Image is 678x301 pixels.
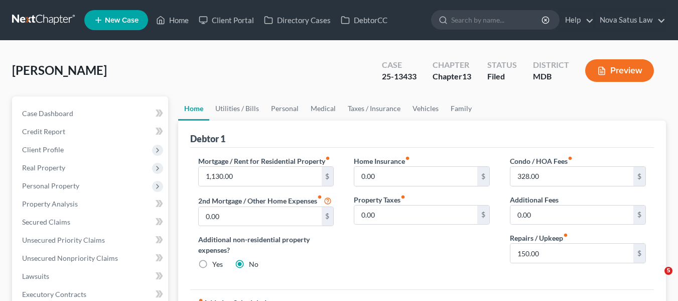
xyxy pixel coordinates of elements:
[433,59,471,71] div: Chapter
[533,59,569,71] div: District
[22,218,70,226] span: Secured Claims
[405,156,410,161] i: fiber_manual_record
[22,199,78,208] span: Property Analysis
[212,259,223,269] label: Yes
[406,96,445,121] a: Vehicles
[451,11,543,29] input: Search by name...
[14,105,168,123] a: Case Dashboard
[354,194,405,205] label: Property Taxes
[190,133,225,145] div: Debtor 1
[22,181,79,190] span: Personal Property
[354,167,477,186] input: --
[510,194,559,205] label: Additional Fees
[199,167,322,186] input: --
[305,96,342,121] a: Medical
[336,11,392,29] a: DebtorCC
[510,156,573,166] label: Condo / HOA Fees
[487,59,517,71] div: Status
[198,234,334,255] label: Additional non-residential property expenses?
[22,290,86,298] span: Executory Contracts
[259,11,336,29] a: Directory Cases
[265,96,305,121] a: Personal
[151,11,194,29] a: Home
[14,267,168,285] a: Lawsuits
[325,156,330,161] i: fiber_manual_record
[22,236,105,244] span: Unsecured Priority Claims
[382,59,417,71] div: Case
[14,195,168,213] a: Property Analysis
[595,11,665,29] a: Nova Satus Law
[178,96,209,121] a: Home
[14,249,168,267] a: Unsecured Nonpriority Claims
[633,167,645,186] div: $
[22,127,65,136] span: Credit Report
[560,11,594,29] a: Help
[510,244,633,263] input: --
[644,267,668,291] iframe: Intercom live chat
[354,206,477,225] input: --
[105,17,139,24] span: New Case
[199,207,322,226] input: --
[12,63,107,77] span: [PERSON_NAME]
[433,71,471,82] div: Chapter
[563,233,568,238] i: fiber_manual_record
[585,59,654,82] button: Preview
[249,259,258,269] label: No
[317,194,322,199] i: fiber_manual_record
[342,96,406,121] a: Taxes / Insurance
[382,71,417,82] div: 25-13433
[322,207,334,226] div: $
[22,272,49,280] span: Lawsuits
[510,233,568,243] label: Repairs / Upkeep
[533,71,569,82] div: MDB
[209,96,265,121] a: Utilities / Bills
[322,167,334,186] div: $
[198,194,332,207] label: 2nd Mortgage / Other Home Expenses
[633,206,645,225] div: $
[477,206,489,225] div: $
[22,254,118,262] span: Unsecured Nonpriority Claims
[354,156,410,166] label: Home Insurance
[22,145,64,154] span: Client Profile
[487,71,517,82] div: Filed
[14,213,168,231] a: Secured Claims
[14,231,168,249] a: Unsecured Priority Claims
[400,194,405,199] i: fiber_manual_record
[445,96,478,121] a: Family
[194,11,259,29] a: Client Portal
[477,167,489,186] div: $
[510,206,633,225] input: --
[14,123,168,141] a: Credit Report
[22,163,65,172] span: Real Property
[510,167,633,186] input: --
[22,109,73,118] span: Case Dashboard
[633,244,645,263] div: $
[568,156,573,161] i: fiber_manual_record
[462,71,471,81] span: 13
[198,156,330,166] label: Mortgage / Rent for Residential Property
[664,267,672,275] span: 5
